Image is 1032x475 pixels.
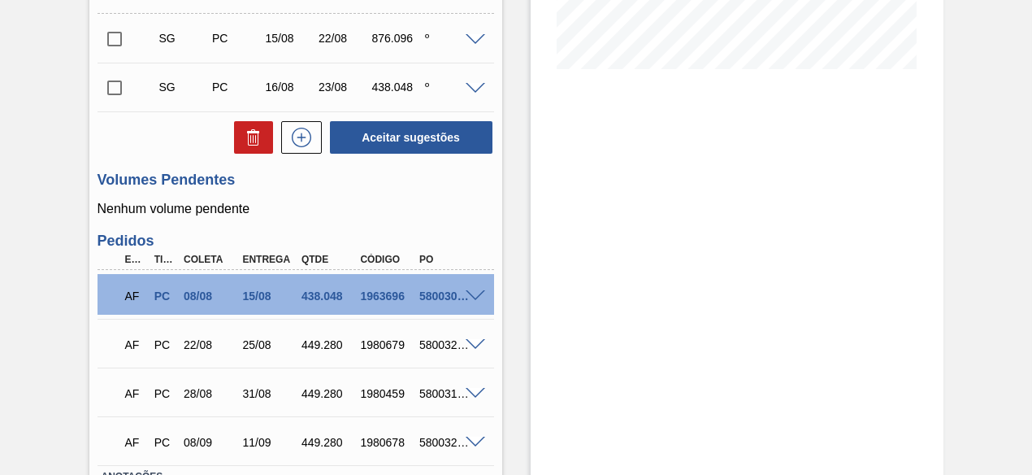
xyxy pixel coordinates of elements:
[125,254,157,265] font: Etapa
[415,290,479,303] div: 5800304038
[242,387,271,400] font: 31/08
[322,120,494,155] div: Aceitar sugestões
[273,121,322,154] div: Nova sugestão
[154,290,170,303] font: PC
[180,436,243,449] div: 08/09/2025
[150,338,178,351] div: Pedido de Compra
[314,81,371,94] div: 23/08/2025
[98,202,250,216] font: Nenhum volume pendente
[159,81,176,94] font: SG
[125,387,140,400] font: AF
[415,436,479,449] div: 5800320119
[301,338,343,351] font: 449.280
[226,121,273,154] div: Excluir sugestões
[184,290,212,303] font: 08/08
[319,32,347,45] font: 22/08
[238,436,301,449] div: 11/09/2025
[238,338,301,351] div: 25/08/2025
[180,290,243,303] div: 08/08/2025
[314,32,371,45] div: 22/08/2025
[371,81,413,94] font: 438.048
[330,121,492,154] button: Aceitar sugestões
[180,338,243,351] div: 22/08/2025
[150,290,178,303] div: Pedido de Compra
[242,290,271,303] font: 15/08
[265,81,293,94] font: 16/08
[360,387,405,400] font: 1980459
[360,436,405,449] font: 1980678
[121,278,149,314] div: Aguardando Faturamento
[184,387,212,400] font: 28/08
[212,32,228,45] font: PC
[301,254,328,265] font: Qtde
[121,376,149,412] div: Aguardando Faturamento
[159,32,176,45] font: SG
[419,338,483,351] font: 5800320122
[154,436,170,449] font: PC
[212,81,228,94] font: PC
[425,81,429,94] font: º
[297,387,361,400] div: 449.280
[184,254,223,265] font: Coleta
[419,387,483,400] font: 5800319897
[125,290,140,303] font: AF
[238,290,301,303] div: 15/08/2025
[319,81,347,94] font: 23/08
[261,81,317,94] div: 16/08/2025
[415,387,479,400] div: 5800319897
[180,387,243,400] div: 28/08/2025
[301,387,343,400] font: 449.280
[154,338,170,351] font: PC
[125,338,140,351] font: AF
[98,233,154,249] font: Pedidos
[362,131,460,144] font: Aceitar sugestões
[371,32,413,45] font: 876.096
[242,338,271,351] font: 25/08
[155,32,211,45] div: Sugestão Criada
[208,81,264,94] div: Pedido de Compra
[419,254,433,265] font: PO
[154,387,170,400] font: PC
[360,338,405,351] font: 1980679
[360,254,400,265] font: Código
[297,338,361,351] div: 449.280
[125,436,140,449] font: AF
[98,172,236,188] font: Volumes Pendentes
[184,338,212,351] font: 22/08
[208,32,264,45] div: Pedido de Compra
[261,32,317,45] div: 15/08/2025
[150,436,178,449] div: Pedido de Compra
[419,290,483,303] font: 5800304038
[297,290,361,303] div: 438.048
[419,436,483,449] font: 5800320119
[297,436,361,449] div: 449.280
[301,290,343,303] font: 438.048
[242,254,290,265] font: Entrega
[121,327,149,363] div: Aguardando Faturamento
[155,81,211,94] div: Sugestão Criada
[238,387,301,400] div: 31/08/2025
[425,32,429,45] font: º
[415,338,479,351] div: 5800320122
[121,425,149,460] div: Aguardando Faturamento
[301,436,343,449] font: 449.280
[184,436,212,449] font: 08/09
[150,387,178,400] div: Pedido de Compra
[154,254,177,265] font: Tipo
[265,32,293,45] font: 15/08
[360,290,405,303] font: 1963696
[242,436,271,449] font: 11/09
